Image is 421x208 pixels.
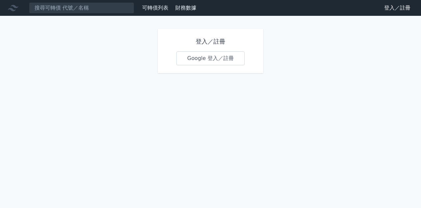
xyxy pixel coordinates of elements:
[175,5,196,11] a: 財務數據
[142,5,168,11] a: 可轉債列表
[176,51,245,65] a: Google 登入／註冊
[176,37,245,46] h1: 登入／註冊
[29,2,134,14] input: 搜尋可轉債 代號／名稱
[379,3,416,13] a: 登入／註冊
